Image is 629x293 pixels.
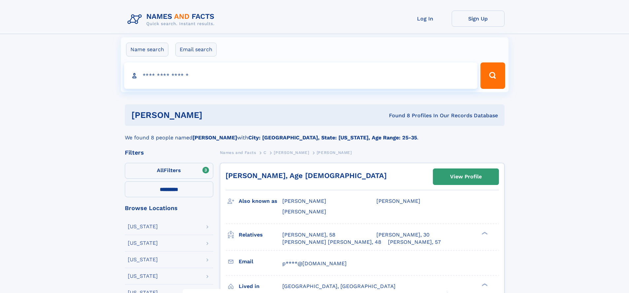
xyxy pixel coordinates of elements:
[376,198,420,204] span: [PERSON_NAME]
[263,150,266,155] span: C
[125,205,213,211] div: Browse Locations
[175,43,217,56] label: Email search
[157,167,164,173] span: All
[239,281,282,292] h3: Lived in
[282,198,326,204] span: [PERSON_NAME]
[125,11,220,28] img: Logo Names and Facts
[125,126,505,142] div: We found 8 people named with .
[282,208,326,215] span: [PERSON_NAME]
[388,238,441,246] a: [PERSON_NAME], 57
[296,112,498,119] div: Found 8 Profiles In Our Records Database
[128,274,158,279] div: [US_STATE]
[450,169,482,184] div: View Profile
[274,148,309,157] a: [PERSON_NAME]
[239,256,282,267] h3: Email
[226,171,387,180] a: [PERSON_NAME], Age [DEMOGRAPHIC_DATA]
[480,282,488,287] div: ❯
[220,148,256,157] a: Names and Facts
[128,240,158,246] div: [US_STATE]
[376,231,430,238] a: [PERSON_NAME], 30
[282,238,381,246] a: [PERSON_NAME] [PERSON_NAME], 48
[239,196,282,207] h3: Also known as
[433,169,499,185] a: View Profile
[125,150,213,156] div: Filters
[317,150,352,155] span: [PERSON_NAME]
[282,231,335,238] a: [PERSON_NAME], 58
[192,134,237,141] b: [PERSON_NAME]
[399,11,452,27] a: Log In
[131,111,296,119] h1: [PERSON_NAME]
[282,283,396,289] span: [GEOGRAPHIC_DATA], [GEOGRAPHIC_DATA]
[124,62,478,89] input: search input
[128,257,158,262] div: [US_STATE]
[128,224,158,229] div: [US_STATE]
[480,231,488,235] div: ❯
[263,148,266,157] a: C
[452,11,505,27] a: Sign Up
[126,43,168,56] label: Name search
[248,134,417,141] b: City: [GEOGRAPHIC_DATA], State: [US_STATE], Age Range: 25-35
[480,62,505,89] button: Search Button
[125,163,213,179] label: Filters
[274,150,309,155] span: [PERSON_NAME]
[239,229,282,240] h3: Relatives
